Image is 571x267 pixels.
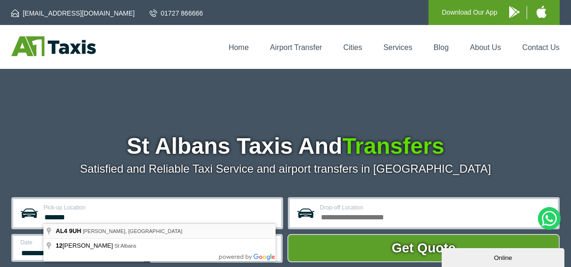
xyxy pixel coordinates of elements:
[228,43,249,51] a: Home
[470,43,501,51] a: About Us
[383,43,412,51] a: Services
[150,8,203,18] a: 01727 866666
[434,43,449,51] a: Blog
[20,240,137,245] label: Date
[537,6,546,18] img: A1 Taxis iPhone App
[11,36,96,56] img: A1 Taxis St Albans LTD
[43,205,276,210] label: Pick-up Location
[114,243,136,249] span: St Albans
[56,242,114,249] span: [PERSON_NAME]
[11,162,560,175] p: Satisfied and Reliable Taxi Service and airport transfers in [GEOGRAPHIC_DATA]
[343,43,362,51] a: Cities
[320,205,552,210] label: Drop-off Location
[509,6,520,18] img: A1 Taxis Android App
[287,234,559,262] button: Get Quote
[56,227,81,234] span: AL4 9UH
[56,242,62,249] span: 12
[522,43,560,51] a: Contact Us
[342,133,444,159] span: Transfers
[11,135,560,158] h1: St Albans Taxis And
[270,43,322,51] a: Airport Transfer
[11,8,134,18] a: [EMAIL_ADDRESS][DOMAIN_NAME]
[442,7,497,18] p: Download Our App
[83,228,182,234] span: [PERSON_NAME], [GEOGRAPHIC_DATA]
[442,246,566,267] iframe: chat widget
